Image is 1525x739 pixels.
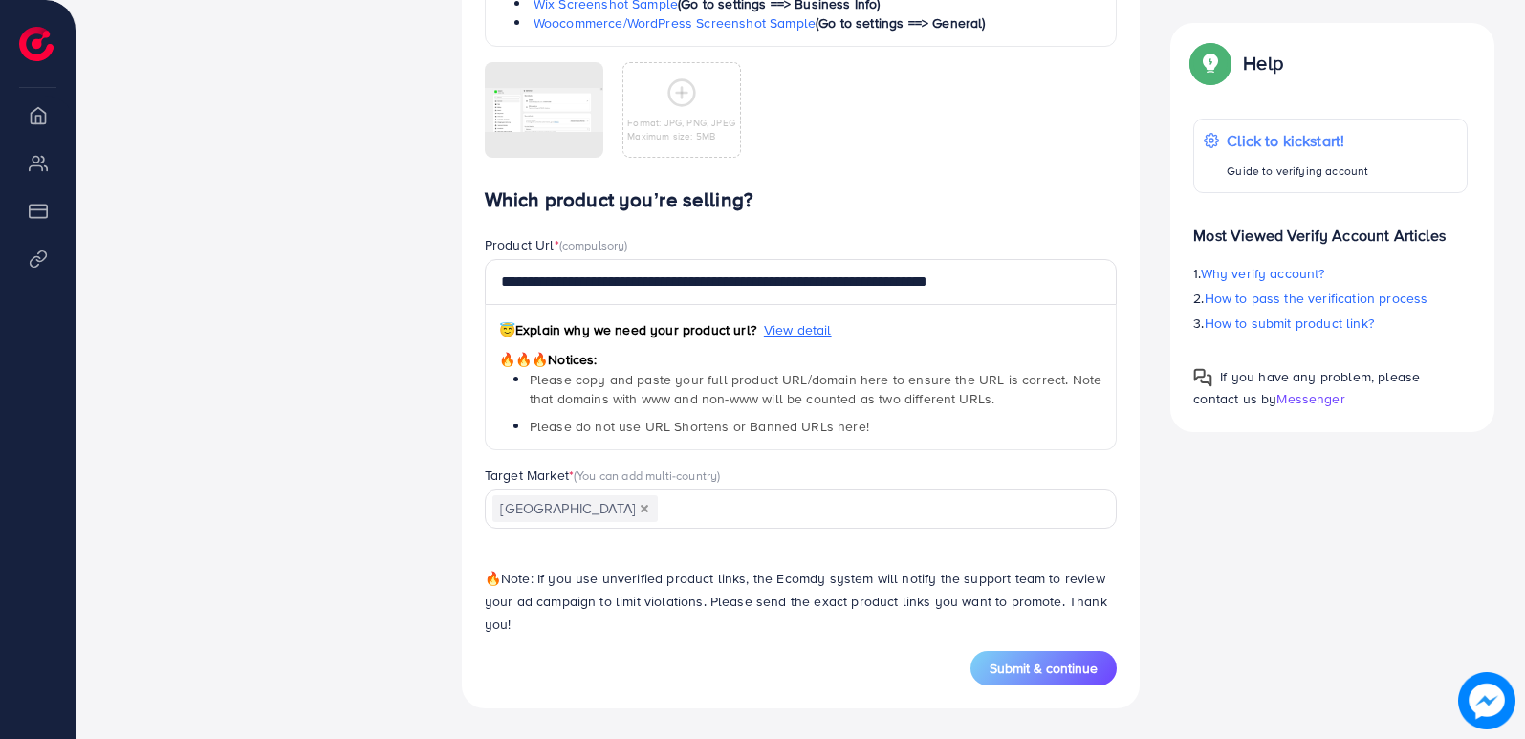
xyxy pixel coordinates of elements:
[485,466,721,485] label: Target Market
[627,129,735,142] p: Maximum size: 5MB
[499,320,756,339] span: Explain why we need your product url?
[530,370,1101,408] span: Please copy and paste your full product URL/domain here to ensure the URL is correct. Note that d...
[816,13,985,33] span: (Go to settings ==> General)
[485,188,1118,212] h4: Which product you’re selling?
[485,235,628,254] label: Product Url
[627,116,735,129] p: Format: JPG, PNG, JPEG
[1276,389,1344,408] span: Messenger
[1193,46,1228,80] img: Popup guide
[1193,368,1212,387] img: Popup guide
[1243,52,1283,75] p: Help
[574,467,720,484] span: (You can add multi-country)
[485,569,501,588] span: 🔥
[1201,264,1325,283] span: Why verify account?
[1193,367,1420,408] span: If you have any problem, please contact us by
[1227,129,1368,152] p: Click to kickstart!
[499,350,548,369] span: 🔥🔥🔥
[990,659,1098,678] span: Submit & continue
[1463,677,1510,724] img: image
[485,489,1118,529] div: Search for option
[1193,287,1468,310] p: 2.
[1205,314,1374,333] span: How to submit product link?
[19,27,54,61] img: logo
[499,320,515,339] span: 😇
[1193,312,1468,335] p: 3.
[1193,208,1468,247] p: Most Viewed Verify Account Articles
[970,651,1117,685] button: Submit & continue
[485,567,1118,636] p: Note: If you use unverified product links, the Ecomdy system will notify the support team to revi...
[530,417,869,436] span: Please do not use URL Shortens or Banned URLs here!
[559,236,628,253] span: (compulsory)
[492,495,658,522] span: [GEOGRAPHIC_DATA]
[640,504,649,513] button: Deselect Pakistan
[534,13,816,33] a: Woocommerce/WordPress Screenshot Sample
[485,88,603,132] img: img uploaded
[660,494,1093,524] input: Search for option
[1227,160,1368,183] p: Guide to verifying account
[499,350,598,369] span: Notices:
[764,320,832,339] span: View detail
[1205,289,1428,308] span: How to pass the verification process
[1193,262,1468,285] p: 1.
